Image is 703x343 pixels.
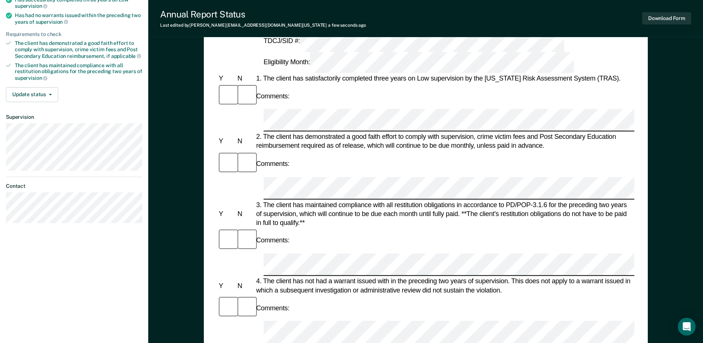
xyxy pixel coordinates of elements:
div: Last edited by [PERSON_NAME][EMAIL_ADDRESS][DOMAIN_NAME][US_STATE] [160,23,366,28]
div: The client has maintained compliance with all restitution obligations for the preceding two years of [15,62,142,81]
div: Comments: [255,159,291,168]
div: Y [217,281,236,290]
span: a few seconds ago [328,23,366,28]
div: N [236,281,254,290]
div: Y [217,209,236,218]
div: Requirements to check [6,31,142,37]
div: Eligibility Month: [262,52,575,73]
dt: Contact [6,183,142,189]
div: Comments: [255,304,291,313]
div: Comments: [255,236,291,245]
div: Comments: [255,92,291,101]
div: 3. The client has maintained compliance with all restitution obligations in accordance to PD/POP-... [255,200,634,227]
div: The client has demonstrated a good faith effort to comply with supervision, crime victim fees and... [15,40,142,59]
div: 4. The client has not had a warrant issued with in the preceding two years of supervision. This d... [255,277,634,295]
div: N [236,74,254,83]
button: Update status [6,87,58,102]
div: Annual Report Status [160,9,366,20]
div: N [236,137,254,146]
span: supervision [15,3,47,9]
dt: Supervision [6,114,142,120]
span: supervision [15,75,47,81]
div: 2. The client has demonstrated a good faith effort to comply with supervision, crime victim fees ... [255,133,634,150]
div: Has had no warrants issued within the preceding two years of [15,12,142,25]
div: TDCJ/SID #: [262,31,565,52]
div: Open Intercom Messenger [678,318,696,336]
div: Y [217,137,236,146]
div: N [236,209,254,218]
div: 1. The client has satisfactorily completed three years on Low supervision by the [US_STATE] Risk ... [255,74,634,83]
div: Y [217,74,236,83]
span: supervision [36,19,68,25]
span: applicable [111,53,141,59]
button: Download Form [642,12,691,24]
